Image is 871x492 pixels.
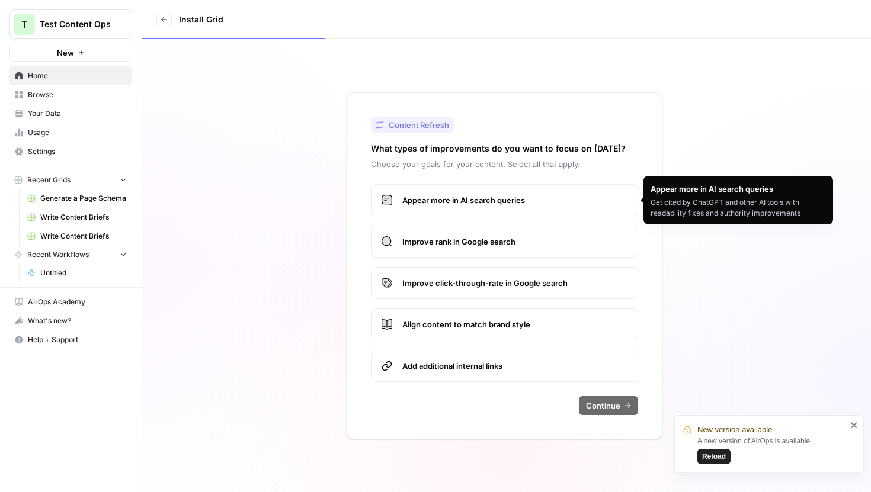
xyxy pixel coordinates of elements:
span: Home [28,70,127,81]
a: Untitled [22,263,132,282]
button: close [850,420,859,430]
span: Generate a Page Schema [40,193,127,204]
button: What's new? [9,311,132,330]
span: Improve click-through-rate in Google search [402,277,628,289]
span: New [57,47,74,59]
a: Generate a Page Schema [22,189,132,208]
h2: What types of improvements do you want to focus on [DATE]? [371,143,626,155]
p: Choose your goals for your content. Select all that apply. [371,158,638,170]
span: Help + Support [28,335,127,345]
span: Reload [702,451,726,462]
span: Untitled [40,268,127,278]
span: Continue [586,400,620,411]
span: Align content to match brand style [402,319,628,330]
span: T [21,17,27,31]
span: Settings [28,146,127,157]
span: AirOps Academy [28,297,127,307]
a: Usage [9,123,132,142]
button: Recent Workflows [9,246,132,263]
a: AirOps Academy [9,292,132,311]
div: A new version of AirOps is available. [697,436,847,464]
a: Write Content Briefs [22,227,132,246]
button: Reload [697,449,731,464]
button: Help + Support [9,330,132,349]
div: Appear more in AI search queries [651,183,826,195]
span: Your Data [28,108,127,119]
a: Write Content Briefs [22,208,132,227]
div: Get cited by ChatGPT and other AI tools with readability fixes and authority improvements [651,197,826,218]
span: Appear more in AI search queries [402,194,628,206]
span: Recent Workflows [27,249,89,260]
button: New [9,44,132,62]
h3: Install Grid [179,14,223,25]
span: Improve rank in Google search [402,236,628,247]
button: Continue [579,396,638,415]
a: Home [9,66,132,85]
a: Settings [9,142,132,161]
div: What's new? [10,312,132,330]
span: Write Content Briefs [40,231,127,242]
span: Write Content Briefs [40,212,127,223]
span: Recent Grids [27,175,71,185]
button: Workspace: Test Content Ops [9,9,132,39]
a: Your Data [9,104,132,123]
button: Recent Grids [9,171,132,189]
span: Add additional internal links [402,360,628,372]
a: Browse [9,85,132,104]
span: Content Refresh [389,119,449,131]
span: Usage [28,127,127,138]
span: New version available [697,424,772,436]
span: Test Content Ops [40,18,111,30]
span: Browse [28,89,127,100]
